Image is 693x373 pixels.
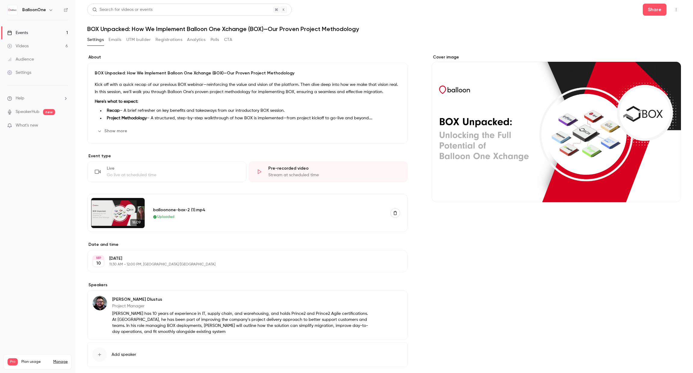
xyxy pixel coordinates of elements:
[107,172,239,178] div: Go live at scheduled time
[432,54,681,202] section: Cover image
[126,35,151,45] button: UTM builder
[87,153,408,159] p: Event type
[156,35,182,45] button: Registrations
[187,35,206,45] button: Analytics
[112,296,368,302] p: [PERSON_NAME] Dlustus
[7,43,29,49] div: Videos
[7,95,68,102] li: help-dropdown-opener
[87,25,681,33] h1: BOX Unpacked: How We Implement Balloon One Xchange (BOX)—Our Proven Project Methodology
[112,311,368,335] p: [PERSON_NAME] has 10 years of experience in IT, supply chain, and warehousing, and holds Prince2 ...
[153,207,383,213] div: balloonone-box-2 (1).mp4
[87,342,408,367] button: Add speaker
[21,359,50,364] span: Plan usage
[432,54,681,60] label: Cover image
[7,56,34,62] div: Audience
[104,108,400,114] li: – A brief refresher on key benefits and takeaways from our introductory BOX session.
[7,70,31,76] div: Settings
[87,35,104,45] button: Settings
[107,165,239,171] div: Live
[43,109,55,115] span: new
[16,109,39,115] a: SpeakerHub
[22,7,46,13] h6: BalloonOne
[109,35,121,45] button: Emails
[107,116,147,120] strong: Project Methodology
[87,242,408,248] label: Date and time
[95,70,400,76] p: BOX Unpacked: How We Implement Balloon One Xchange (BOX)—Our Proven Project Methodology
[87,161,246,182] div: LiveGo live at scheduled time
[109,255,376,262] p: [DATE]
[87,290,408,340] div: Viktor Dlustus[PERSON_NAME] DlustusProject Manager[PERSON_NAME] has 10 years of experience in IT,...
[95,99,138,104] strong: Here's what to expect:
[224,35,232,45] button: CTA
[61,123,68,128] iframe: Noticeable Trigger
[112,303,368,309] p: Project Manager
[87,282,408,288] label: Speakers
[107,108,120,113] strong: Recap
[268,172,400,178] div: Stream at scheduled time
[211,35,219,45] button: Polls
[16,122,38,129] span: What's new
[643,4,667,16] button: Share
[130,219,142,226] span: 18:09
[96,260,101,266] p: 10
[92,7,152,13] div: Search for videos or events
[157,214,174,220] span: Uploaded
[8,358,18,365] span: Pro
[7,30,28,36] div: Events
[104,115,400,121] li: – A structured, step-by-step walkthrough of how BOX is implemented—from project kickoff to go-liv...
[109,262,376,267] p: 11:30 AM - 12:00 PM, [GEOGRAPHIC_DATA]/[GEOGRAPHIC_DATA]
[53,359,68,364] a: Manage
[112,352,136,358] span: Add speaker
[95,81,400,96] p: Kick off with a quick recap of our previous BOX webinar—reinforcing the value and vision of the p...
[93,296,107,310] img: Viktor Dlustus
[87,54,408,60] label: About
[268,165,400,171] div: Pre-recorded video
[249,161,408,182] div: Pre-recorded videoStream at scheduled time
[16,95,24,102] span: Help
[95,126,131,136] button: Show more
[93,256,104,260] div: SEP
[8,5,17,15] img: BalloonOne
